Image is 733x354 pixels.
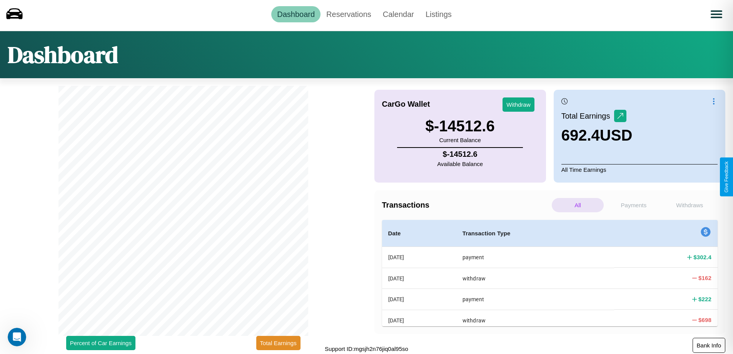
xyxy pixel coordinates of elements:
[256,336,301,350] button: Total Earnings
[377,6,420,22] a: Calendar
[426,135,495,145] p: Current Balance
[382,247,456,268] th: [DATE]
[724,161,729,193] div: Give Feedback
[382,268,456,289] th: [DATE]
[426,117,495,135] h3: $ -14512.6
[561,127,633,144] h3: 692.4 USD
[382,100,430,109] h4: CarGo Wallet
[456,289,614,310] th: payment
[8,39,118,70] h1: Dashboard
[693,253,711,261] h4: $ 302.4
[8,328,26,346] iframe: Intercom live chat
[437,159,483,169] p: Available Balance
[321,6,377,22] a: Reservations
[561,164,718,175] p: All Time Earnings
[66,336,135,350] button: Percent of Car Earnings
[456,247,614,268] th: payment
[693,338,725,353] button: Bank Info
[698,316,711,324] h4: $ 698
[552,198,604,212] p: All
[325,344,408,354] p: Support ID: mgsjh2n76jiq0al95so
[456,310,614,331] th: withdraw
[706,3,727,25] button: Open menu
[503,97,534,112] button: Withdraw
[382,310,456,331] th: [DATE]
[698,295,711,303] h4: $ 222
[271,6,321,22] a: Dashboard
[463,229,608,238] h4: Transaction Type
[698,274,711,282] h4: $ 162
[664,198,716,212] p: Withdraws
[382,289,456,310] th: [DATE]
[561,109,614,123] p: Total Earnings
[456,268,614,289] th: withdraw
[388,229,450,238] h4: Date
[608,198,660,212] p: Payments
[437,150,483,159] h4: $ -14512.6
[420,6,457,22] a: Listings
[382,201,550,210] h4: Transactions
